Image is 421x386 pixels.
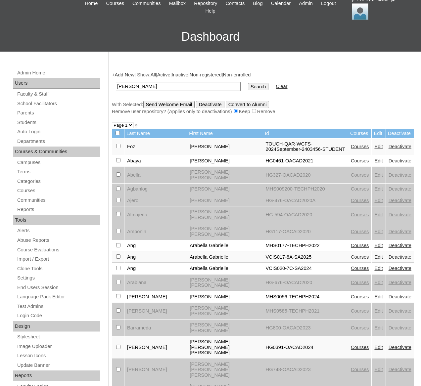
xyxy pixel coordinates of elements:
td: [PERSON_NAME] [PERSON_NAME] [187,275,262,291]
a: Courses [351,212,369,217]
a: Deactivate [389,345,411,350]
td: [PERSON_NAME] [187,155,262,167]
span: Help [205,7,215,15]
td: HG0391-OACAD2024 [263,336,348,359]
td: VCIS017-8A-SA2025 [263,252,348,263]
input: Send Welcome Email [143,101,195,108]
a: Active [157,72,170,77]
a: Image Uploader [17,342,100,351]
a: Terms [17,168,100,176]
a: Campuses [17,158,100,167]
td: HG-476-OACAD2020A [263,195,348,206]
a: Courses [351,198,369,203]
td: TOUCH-QAR-WCFS-2024September-2403456-STUDENT [263,139,348,155]
td: Barrameda [124,320,187,336]
a: Help [202,7,218,15]
a: Edit [374,280,383,285]
h3: Dashboard [3,22,418,52]
a: Edit [374,158,383,163]
div: Reports [13,370,100,381]
a: Students [17,118,100,127]
a: Auto Login [17,128,100,136]
td: Agbanlog [124,184,187,195]
td: HG-594-OACAD2020 [263,206,348,223]
td: Ang [124,240,187,251]
a: Communities [17,196,100,204]
a: Edit [374,212,383,217]
a: Deactivate [389,212,411,217]
td: Almajeda [124,206,187,223]
div: + | Show: | | | | [112,71,414,115]
a: Clear [276,84,287,89]
input: Search [248,83,268,90]
td: [PERSON_NAME] [187,184,262,195]
a: Deactivate [389,158,411,163]
a: End Users Session [17,283,100,292]
a: Courses [351,254,369,260]
td: MHS0177-TECHPH2022 [263,240,348,251]
a: Courses [351,325,369,330]
a: Language Pack Editor [17,293,100,301]
td: Ajero [124,195,187,206]
a: Deactivate [389,186,411,192]
td: [PERSON_NAME] [124,359,187,381]
input: Search [116,82,241,91]
a: Deactivate [389,325,411,330]
a: Alerts [17,227,100,235]
a: Import / Export [17,255,100,263]
td: MHS0585-TECHPH2021 [263,303,348,319]
td: [PERSON_NAME] [124,291,187,303]
a: Login Code [17,312,100,320]
td: HG748-OACAD2023 [263,359,348,381]
td: [PERSON_NAME] [124,303,187,319]
a: Deactivate [389,266,411,271]
a: Courses [351,186,369,192]
td: [PERSON_NAME] [PERSON_NAME] [187,167,262,183]
a: Edit [374,186,383,192]
td: Foz [124,139,187,155]
a: School Facilitators [17,100,100,108]
a: Non-registered [190,72,222,77]
td: [PERSON_NAME] [PERSON_NAME] [187,303,262,319]
td: HG800-OACAD2023 [263,320,348,336]
a: Courses [351,367,369,372]
a: Test Admins [17,302,100,311]
a: Edit [374,254,383,260]
a: Courses [351,144,369,149]
td: Edit [372,129,385,138]
a: Deactivate [389,367,411,372]
a: Edit [374,266,383,271]
a: Non-enrolled [223,72,251,77]
div: With Selected: [112,101,414,115]
a: Stylesheet [17,333,100,341]
td: Id [263,129,348,138]
a: » [135,122,137,128]
input: Deactivate [196,101,224,108]
a: Courses [351,266,369,271]
td: Abella [124,167,187,183]
td: Deactivate [386,129,414,138]
td: Ang [124,263,187,274]
div: Design [13,321,100,332]
a: Courses [351,308,369,314]
td: [PERSON_NAME] [187,195,262,206]
td: Last Name [124,129,187,138]
a: Courses [351,172,369,178]
a: Deactivate [389,144,411,149]
td: [PERSON_NAME] [PERSON_NAME] [187,206,262,223]
td: VCIS020-7C-SA2024 [263,263,348,274]
div: Remove user repository? (Applies only to deactivations) Keep Remove [112,108,414,115]
a: Course Evaluations [17,246,100,254]
a: Parents [17,109,100,117]
a: Edit [374,308,383,314]
td: MHS0056-TECHPH2024 [263,291,348,303]
td: [PERSON_NAME] [187,139,262,155]
a: Lesson Icons [17,352,100,360]
a: Courses [351,294,369,299]
td: First Name [187,129,262,138]
a: Edit [374,325,383,330]
a: Faculty & Staff [17,90,100,98]
a: Deactivate [389,254,411,260]
a: Deactivate [389,243,411,248]
td: Arabella Gabrielle [187,252,262,263]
